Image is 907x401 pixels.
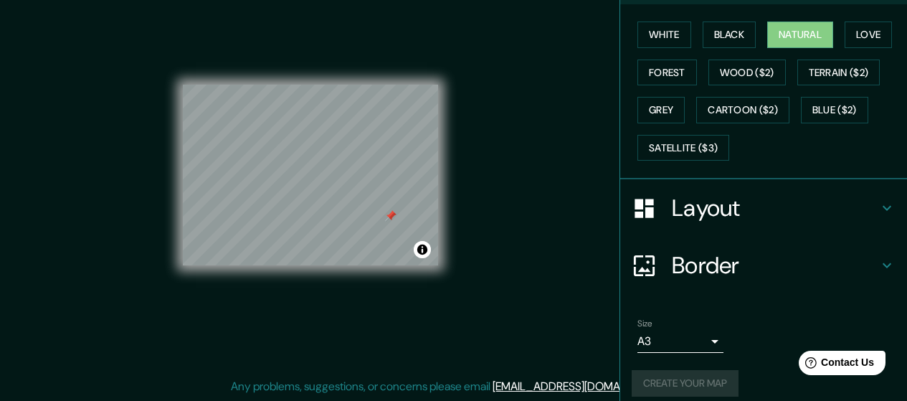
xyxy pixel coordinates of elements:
[672,194,878,222] h4: Layout
[779,345,891,385] iframe: Help widget launcher
[493,379,670,394] a: [EMAIL_ADDRESS][DOMAIN_NAME]
[708,60,786,86] button: Wood ($2)
[637,135,729,161] button: Satellite ($3)
[231,378,672,395] p: Any problems, suggestions, or concerns please email .
[637,97,685,123] button: Grey
[637,330,723,353] div: A3
[703,22,756,48] button: Black
[637,318,652,330] label: Size
[183,85,438,265] canvas: Map
[637,22,691,48] button: White
[801,97,868,123] button: Blue ($2)
[797,60,880,86] button: Terrain ($2)
[696,97,789,123] button: Cartoon ($2)
[620,179,907,237] div: Layout
[845,22,892,48] button: Love
[414,241,431,258] button: Toggle attribution
[620,237,907,294] div: Border
[767,22,833,48] button: Natural
[672,251,878,280] h4: Border
[637,60,697,86] button: Forest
